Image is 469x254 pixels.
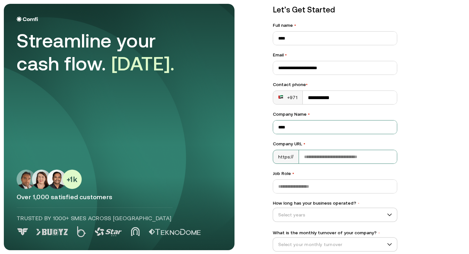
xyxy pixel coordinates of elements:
label: Full name [273,22,397,29]
span: • [357,201,360,206]
img: Logo 3 [95,228,122,236]
img: Logo [17,17,38,22]
div: https:// [273,150,299,163]
img: Logo 0 [17,228,29,236]
label: What is the monthly turnover of your company? [273,229,397,236]
label: Job Role [273,170,397,177]
span: [DATE]. [111,53,175,75]
div: Streamline your cash flow. [17,29,195,75]
label: Company URL [273,141,397,147]
span: • [303,141,305,146]
label: How long has your business operated? [273,200,397,207]
span: • [292,171,294,176]
p: Trusted by 1000+ SMEs across [GEOGRAPHIC_DATA] [17,214,173,222]
p: Let’s Get Started [273,4,397,16]
span: • [308,112,310,117]
span: • [378,231,380,235]
p: Over 1,000 satisfied customers [17,193,222,201]
label: Email [273,52,397,58]
img: Logo 5 [149,229,201,235]
img: Logo 1 [36,229,68,235]
div: Contact phone [273,81,397,88]
span: • [306,82,308,87]
span: • [294,23,296,28]
img: Logo 4 [131,227,140,236]
div: +971 [278,94,297,101]
span: • [285,52,287,57]
label: Company Name [273,111,397,118]
img: Logo 2 [77,226,86,237]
